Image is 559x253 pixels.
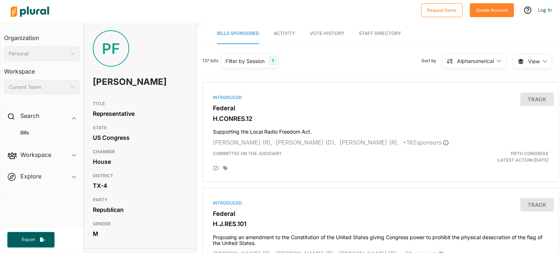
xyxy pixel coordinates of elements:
[213,210,548,217] h3: Federal
[276,139,336,146] span: [PERSON_NAME] (D),
[20,112,39,120] h2: Search
[213,115,548,122] h3: H.CONRES.12
[93,71,150,93] h1: [PERSON_NAME]
[7,232,55,248] button: Export
[510,151,548,156] span: 119th Congress
[213,200,548,206] div: Introduced
[93,99,188,108] h3: TITLE
[93,156,188,167] div: House
[93,204,188,215] div: Republican
[93,228,188,239] div: M
[310,23,344,44] a: Vote History
[528,58,540,65] span: View
[470,6,514,13] a: Create Account
[403,139,449,146] span: + 192 sponsor s
[217,31,259,36] span: Bills Sponsored
[93,30,129,67] div: PF
[4,27,80,43] h3: Organization
[520,92,554,106] button: Track
[421,6,463,13] a: Request Demo
[93,108,188,119] div: Representative
[213,94,548,101] div: Introduced
[93,147,188,156] h3: CHAMBER
[274,23,295,44] a: Activity
[421,58,442,64] span: Sort by
[226,57,265,65] div: Filter by Session
[520,198,554,212] button: Track
[310,31,344,36] span: Vote History
[202,58,218,64] span: 137 bills
[340,139,399,146] span: [PERSON_NAME] (R),
[538,7,552,13] a: Log In
[11,129,76,136] a: Bills
[9,83,68,91] div: Current Team
[17,237,40,243] span: Export
[213,166,219,171] div: Add Position Statement
[269,56,277,66] div: 1
[470,3,514,17] button: Create Account
[223,166,227,171] div: Add tags
[457,57,494,65] div: Alphanumerical
[213,231,548,247] h4: Proposing an amendment to the Constitution of the United States giving Congress power to prohibit...
[213,220,548,228] h3: H.J.RES.101
[213,139,272,146] span: [PERSON_NAME] (R),
[217,23,259,44] a: Bills Sponsored
[421,3,463,17] button: Request Demo
[4,61,80,77] h3: Workspace
[213,104,548,112] h3: Federal
[213,125,548,135] h4: Supporting the Local Radio Freedom Act.
[93,195,188,204] h3: PARTY
[9,50,68,58] div: Personal
[213,151,282,156] span: Committee on the Judiciary
[439,150,554,163] div: Latest Action: [DATE]
[274,31,295,36] span: Activity
[93,220,188,228] h3: GENDER
[359,23,401,44] a: Staff Directory
[93,132,188,143] div: US Congress
[93,171,188,180] h3: DISTRICT
[93,123,188,132] h3: STATE
[93,180,188,191] div: TX-4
